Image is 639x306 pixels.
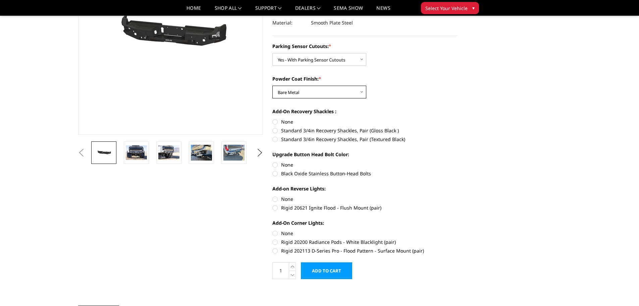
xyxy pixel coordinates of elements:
label: Standard 3/4in Recovery Shackles, Pair (Gloss Black ) [272,127,458,134]
label: None [272,195,458,203]
label: Powder Coat Finish: [272,75,458,82]
img: 2023-2025 Ford F250-350-450 - Freedom Series - Rear Bumper [126,145,147,160]
img: 2023-2025 Ford F250-350-450 - Freedom Series - Rear Bumper [158,145,179,160]
label: Standard 3/4in Recovery Shackles, Pair (Textured Black) [272,136,458,143]
a: shop all [215,6,242,15]
label: Rigid 20200 Radiance Pods - White Blacklight (pair) [272,238,458,246]
label: Add-On Corner Lights: [272,219,458,226]
button: Previous [76,148,87,158]
button: Select Your Vehicle [421,2,479,14]
span: ▾ [472,4,475,11]
label: Parking Sensor Cutouts: [272,43,458,50]
label: Rigid 202113 D-Series Pro - Flood Pattern - Surface Mount (pair) [272,247,458,254]
label: Add-On Recovery Shackles : [272,108,458,115]
dt: Material: [272,17,306,29]
label: None [272,230,458,237]
dd: Smooth Plate Steel [311,17,353,29]
input: Add to Cart [301,262,352,279]
label: None [272,118,458,125]
label: Upgrade Button Head Bolt Color: [272,151,458,158]
label: Add-on Reverse Lights: [272,185,458,192]
a: News [376,6,390,15]
label: Black Oxide Stainless Button-Head Bolts [272,170,458,177]
img: 2023-2025 Ford F250-350-450 - Freedom Series - Rear Bumper [191,145,212,161]
a: Dealers [295,6,321,15]
span: Select Your Vehicle [425,5,468,12]
label: Rigid 20621 Ignite Flood - Flush Mount (pair) [272,204,458,211]
a: Home [187,6,201,15]
label: None [272,161,458,168]
button: Next [255,148,265,158]
img: 2023-2025 Ford F250-350-450 - Freedom Series - Rear Bumper [223,145,245,161]
a: Support [255,6,282,15]
a: SEMA Show [334,6,363,15]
